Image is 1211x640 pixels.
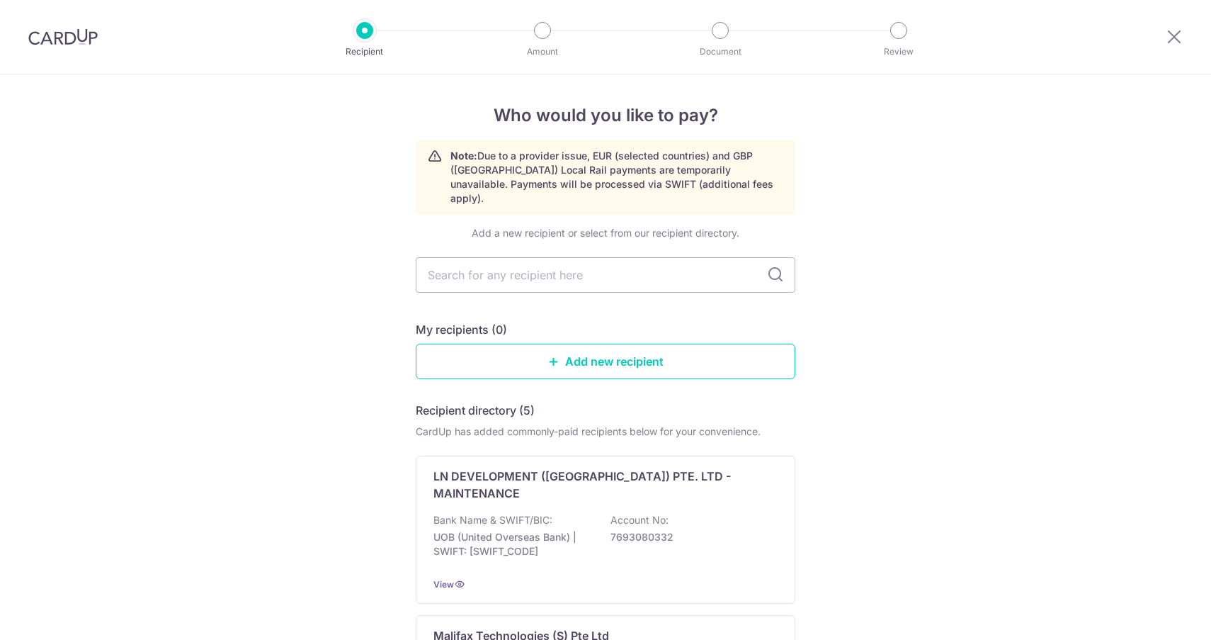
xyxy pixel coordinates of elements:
[668,45,773,59] p: Document
[433,530,592,558] p: UOB (United Overseas Bank) | SWIFT: [SWIFT_CODE]
[28,28,98,45] img: CardUp
[433,468,761,502] p: LN DEVELOPMENT ([GEOGRAPHIC_DATA]) PTE. LTD - MAINTENANCE
[610,530,769,544] p: 7693080332
[416,402,535,419] h5: Recipient directory (5)
[610,513,669,527] p: Account No:
[416,257,795,293] input: Search for any recipient here
[433,513,552,527] p: Bank Name & SWIFT/BIC:
[416,344,795,379] a: Add new recipient
[416,425,795,439] div: CardUp has added commonly-paid recipients below for your convenience.
[450,149,783,206] p: Due to a provider issue, EUR (selected countries) and GBP ([GEOGRAPHIC_DATA]) Local Rail payments...
[312,45,417,59] p: Recipient
[416,103,795,128] h4: Who would you like to pay?
[416,226,795,240] div: Add a new recipient or select from our recipient directory.
[490,45,595,59] p: Amount
[416,321,507,338] h5: My recipients (0)
[433,579,454,590] a: View
[450,150,477,162] strong: Note:
[846,45,951,59] p: Review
